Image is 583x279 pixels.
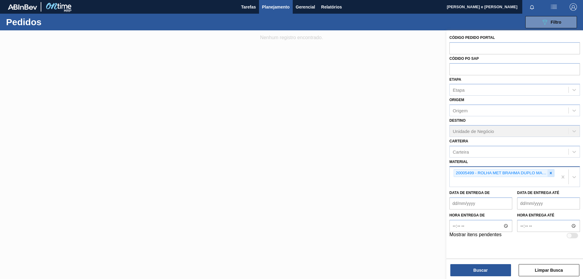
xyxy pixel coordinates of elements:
[241,3,256,11] span: Tarefas
[454,169,547,177] div: 20005499 - ROLHA MET BRAHMA DUPLO MALTE PO 0,19
[453,87,465,93] div: Etapa
[8,4,37,10] img: TNhmsLtSVTkK8tSr43FrP2fwEKptu5GPRR3wAAAABJRU5ErkJggg==
[517,211,580,220] label: Hora entrega até
[449,77,461,82] label: Etapa
[449,56,479,61] label: Códido PO SAP
[262,3,290,11] span: Planejamento
[517,197,580,209] input: dd/mm/yyyy
[550,3,557,11] img: userActions
[449,211,512,220] label: Hora entrega de
[525,16,577,28] button: Filtro
[453,149,469,154] div: Carteira
[449,139,468,143] label: Carteira
[449,191,490,195] label: Data de Entrega de
[449,197,512,209] input: dd/mm/yyyy
[449,160,468,164] label: Material
[551,20,561,25] span: Filtro
[517,191,559,195] label: Data de Entrega até
[6,19,97,26] h1: Pedidos
[449,98,464,102] label: Origem
[453,108,468,113] div: Origem
[570,3,577,11] img: Logout
[449,36,495,40] label: Código Pedido Portal
[296,3,315,11] span: Gerencial
[522,3,542,11] button: Notificações
[449,118,465,123] label: Destino
[321,3,342,11] span: Relatórios
[449,232,502,239] label: Mostrar itens pendentes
